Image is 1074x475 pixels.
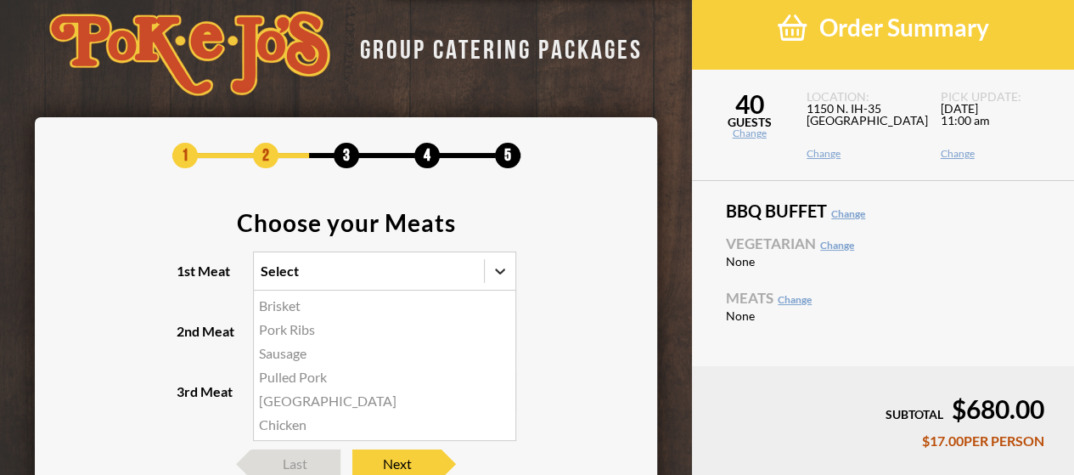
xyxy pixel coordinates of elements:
[172,143,198,168] span: 1
[692,91,807,116] span: 40
[334,143,359,168] span: 3
[692,116,807,128] span: GUESTS
[726,309,1040,324] li: None
[254,413,515,437] div: Chicken
[941,91,1054,103] span: PICK UP DATE:
[819,13,989,42] span: Order Summary
[726,291,1040,305] span: Meats
[237,211,456,235] div: Choose your Meats
[807,103,919,149] span: 1150 N. IH-35 [GEOGRAPHIC_DATA]
[726,255,1040,269] li: None
[177,372,516,411] label: 3rd Meat
[722,396,1044,421] div: $680.00
[726,236,1040,251] span: Vegetarian
[254,389,515,413] div: [GEOGRAPHIC_DATA]
[254,342,515,365] div: Sausage
[820,239,854,252] a: Change
[254,318,515,342] div: Pork Ribs
[941,149,1054,159] a: Change
[253,143,278,168] span: 2
[831,207,865,220] a: Change
[49,11,330,96] img: logo-34603ddf.svg
[722,434,1044,448] div: $17.00 PER PERSON
[414,143,440,168] span: 4
[778,13,807,42] img: shopping-basket-3cad201a.png
[347,30,643,63] div: GROUP CATERING PACKAGES
[941,103,1054,149] span: [DATE] 11:00 am
[886,407,943,421] span: SUBTOTAL
[177,312,516,351] label: 2nd Meat
[254,294,515,318] div: Brisket
[254,365,515,389] div: Pulled Pork
[177,252,516,291] label: 1st Meat
[692,128,807,139] a: Change
[807,91,919,103] span: LOCATION:
[778,293,812,306] a: Change
[726,202,1040,219] span: BBQ Buffet
[495,143,520,168] span: 5
[807,149,919,159] a: Change
[261,264,299,278] div: Select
